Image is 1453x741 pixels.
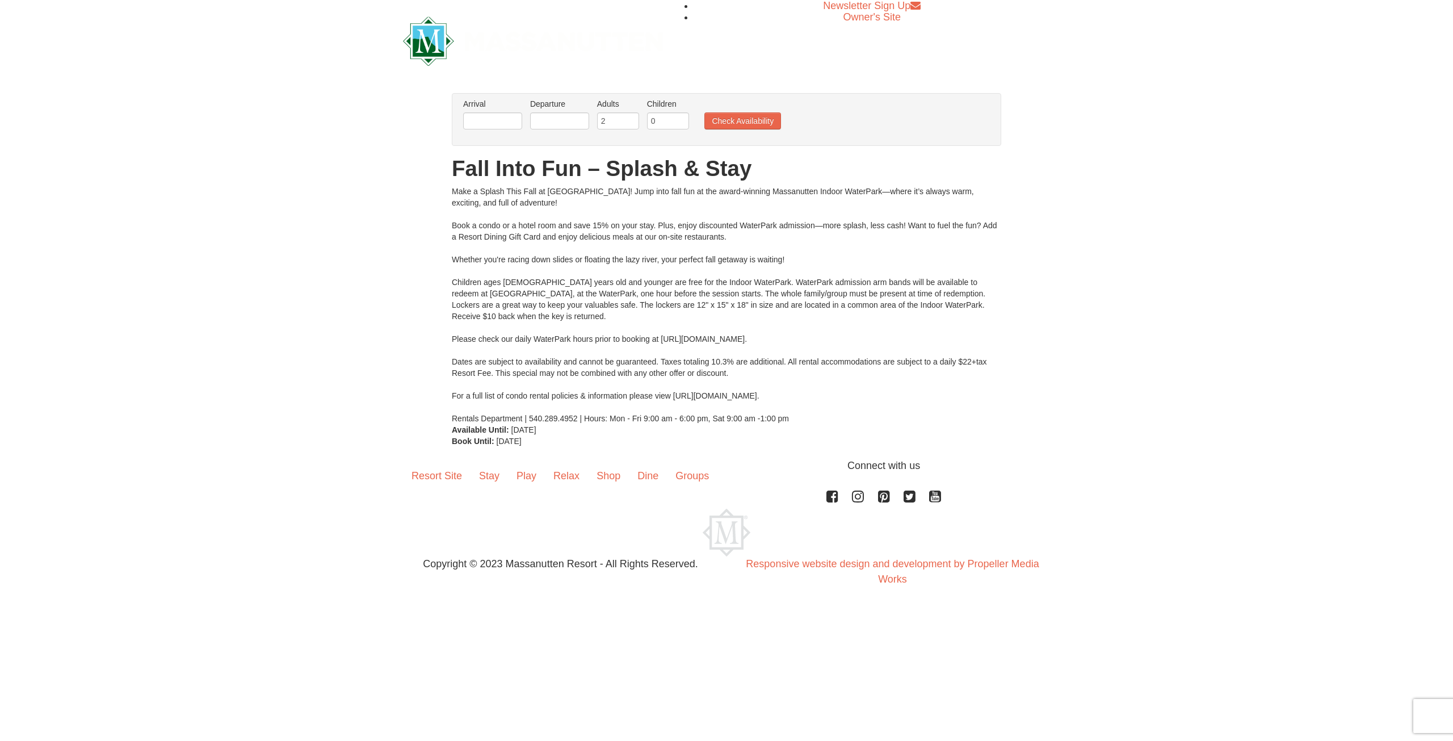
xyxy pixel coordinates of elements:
[843,11,901,23] a: Owner's Site
[403,458,1050,474] p: Connect with us
[629,458,667,493] a: Dine
[403,16,663,66] img: Massanutten Resort Logo
[647,98,689,110] label: Children
[497,437,522,446] span: [DATE]
[597,98,639,110] label: Adults
[452,425,509,434] strong: Available Until:
[667,458,717,493] a: Groups
[452,437,494,446] strong: Book Until:
[394,556,726,572] p: Copyright © 2023 Massanutten Resort - All Rights Reserved.
[452,157,1001,180] h1: Fall Into Fun – Splash & Stay
[746,558,1039,585] a: Responsive website design and development by Propeller Media Works
[588,458,629,493] a: Shop
[530,98,589,110] label: Departure
[452,186,1001,424] div: Make a Splash This Fall at [GEOGRAPHIC_DATA]! Jump into fall fun at the award-winning Massanutten...
[508,458,545,493] a: Play
[511,425,536,434] span: [DATE]
[463,98,522,110] label: Arrival
[471,458,508,493] a: Stay
[704,112,781,129] button: Check Availability
[703,509,750,556] img: Massanutten Resort Logo
[545,458,588,493] a: Relax
[403,458,471,493] a: Resort Site
[403,26,663,53] a: Massanutten Resort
